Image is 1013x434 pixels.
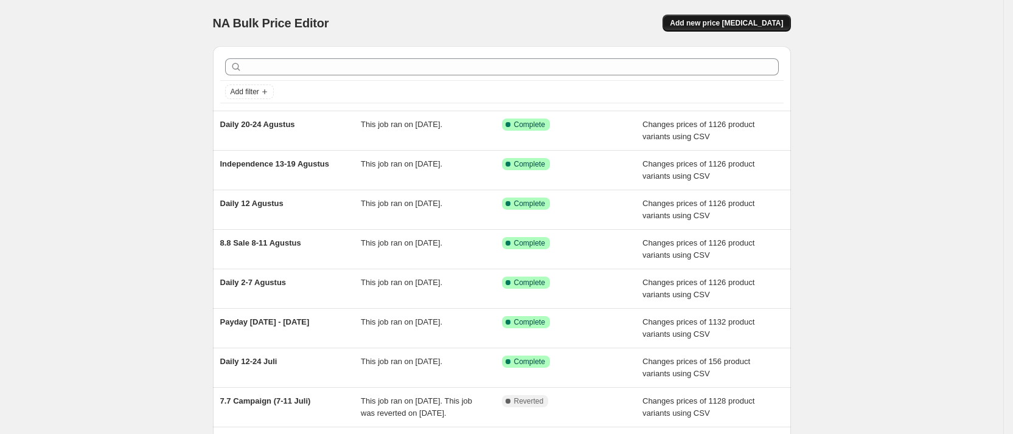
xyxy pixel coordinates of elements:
[220,278,287,287] span: Daily 2-7 Agustus
[642,278,754,299] span: Changes prices of 1126 product variants using CSV
[361,396,472,418] span: This job ran on [DATE]. This job was reverted on [DATE].
[642,199,754,220] span: Changes prices of 1126 product variants using CSV
[231,87,259,97] span: Add filter
[361,120,442,129] span: This job ran on [DATE].
[514,159,545,169] span: Complete
[642,317,754,339] span: Changes prices of 1132 product variants using CSV
[514,120,545,129] span: Complete
[642,159,754,181] span: Changes prices of 1126 product variants using CSV
[220,199,284,208] span: Daily 12 Agustus
[514,199,545,208] span: Complete
[220,120,295,129] span: Daily 20-24 Agustus
[220,238,301,247] span: 8.8 Sale 8-11 Agustus
[225,84,274,99] button: Add filter
[361,357,442,366] span: This job ran on [DATE].
[361,159,442,168] span: This job ran on [DATE].
[361,238,442,247] span: This job ran on [DATE].
[220,357,277,366] span: Daily 12-24 Juli
[663,15,790,32] button: Add new price [MEDICAL_DATA]
[642,238,754,260] span: Changes prices of 1126 product variants using CSV
[514,396,544,406] span: Reverted
[220,159,329,168] span: Independence 13-19 Agustus
[213,16,329,30] span: NA Bulk Price Editor
[642,357,750,378] span: Changes prices of 156 product variants using CSV
[361,199,442,208] span: This job ran on [DATE].
[220,317,310,326] span: Payday [DATE] - [DATE]
[670,18,783,28] span: Add new price [MEDICAL_DATA]
[361,317,442,326] span: This job ran on [DATE].
[642,396,754,418] span: Changes prices of 1128 product variants using CSV
[514,317,545,327] span: Complete
[514,278,545,288] span: Complete
[220,396,311,405] span: 7.7 Campaign (7-11 Juli)
[642,120,754,141] span: Changes prices of 1126 product variants using CSV
[514,238,545,248] span: Complete
[514,357,545,367] span: Complete
[361,278,442,287] span: This job ran on [DATE].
